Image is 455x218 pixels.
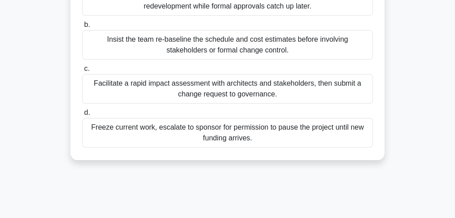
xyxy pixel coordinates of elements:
[82,118,373,148] div: Freeze current work, escalate to sponsor for permission to pause the project until new funding ar...
[84,21,90,28] span: b.
[82,74,373,104] div: Facilitate a rapid impact assessment with architects and stakeholders, then submit a change reque...
[82,30,373,60] div: Insist the team re-baseline the schedule and cost estimates before involving stakeholders or form...
[84,109,90,116] span: d.
[84,65,89,72] span: c.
